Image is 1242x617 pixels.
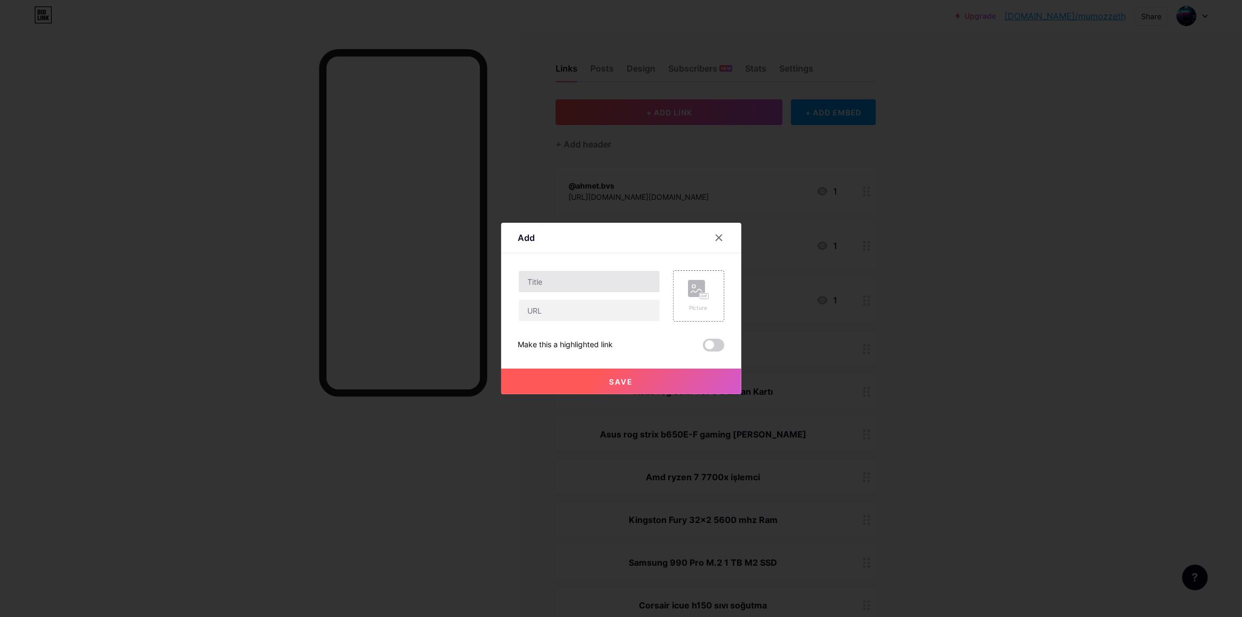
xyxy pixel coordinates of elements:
[518,339,613,352] div: Make this a highlighted link
[501,369,741,394] button: Save
[519,271,660,292] input: Title
[518,231,535,244] div: Add
[609,377,633,386] span: Save
[688,304,709,312] div: Picture
[519,300,660,321] input: URL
